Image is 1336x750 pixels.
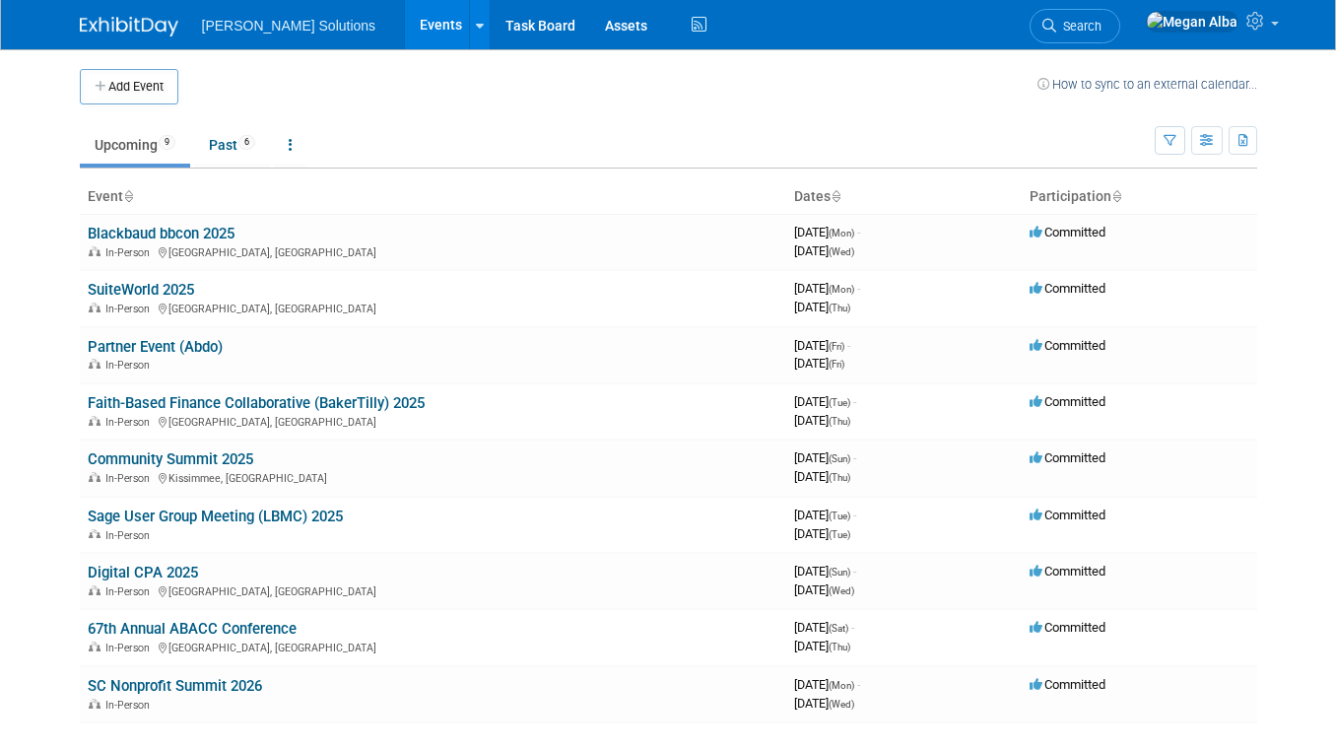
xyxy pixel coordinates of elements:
[1056,19,1102,34] span: Search
[89,303,100,312] img: In-Person Event
[829,680,854,691] span: (Mon)
[794,243,854,258] span: [DATE]
[202,18,376,34] span: [PERSON_NAME] Solutions
[1030,508,1105,522] span: Committed
[829,416,850,427] span: (Thu)
[1022,180,1257,214] th: Participation
[88,620,297,638] a: 67th Annual ABACC Conference
[89,359,100,369] img: In-Person Event
[1146,11,1238,33] img: Megan Alba
[853,564,856,579] span: -
[829,341,844,352] span: (Fri)
[853,450,856,465] span: -
[829,246,854,257] span: (Wed)
[794,450,856,465] span: [DATE]
[794,469,850,484] span: [DATE]
[847,338,850,353] span: -
[1030,225,1105,239] span: Committed
[829,284,854,295] span: (Mon)
[1111,188,1121,204] a: Sort by Participation Type
[1030,394,1105,409] span: Committed
[829,228,854,239] span: (Mon)
[829,303,850,313] span: (Thu)
[89,699,100,709] img: In-Person Event
[829,397,850,408] span: (Tue)
[1030,677,1105,692] span: Committed
[1030,620,1105,635] span: Committed
[829,567,850,578] span: (Sun)
[88,300,778,315] div: [GEOGRAPHIC_DATA], [GEOGRAPHIC_DATA]
[88,225,234,242] a: Blackbaud bbcon 2025
[159,135,175,150] span: 9
[89,246,100,256] img: In-Person Event
[1030,564,1105,579] span: Committed
[794,281,860,296] span: [DATE]
[857,225,860,239] span: -
[794,508,856,522] span: [DATE]
[105,303,156,315] span: In-Person
[105,472,156,485] span: In-Person
[829,472,850,483] span: (Thu)
[1030,450,1105,465] span: Committed
[786,180,1022,214] th: Dates
[857,281,860,296] span: -
[194,126,270,164] a: Past6
[794,394,856,409] span: [DATE]
[829,511,850,521] span: (Tue)
[88,639,778,654] div: [GEOGRAPHIC_DATA], [GEOGRAPHIC_DATA]
[829,359,844,370] span: (Fri)
[794,300,850,314] span: [DATE]
[88,281,194,299] a: SuiteWorld 2025
[89,642,100,651] img: In-Person Event
[88,508,343,525] a: Sage User Group Meeting (LBMC) 2025
[853,394,856,409] span: -
[105,585,156,598] span: In-Person
[794,677,860,692] span: [DATE]
[105,699,156,712] span: In-Person
[123,188,133,204] a: Sort by Event Name
[794,356,844,371] span: [DATE]
[1030,9,1120,43] a: Search
[88,450,253,468] a: Community Summit 2025
[794,564,856,579] span: [DATE]
[80,126,190,164] a: Upcoming9
[794,413,850,428] span: [DATE]
[794,582,854,597] span: [DATE]
[794,620,854,635] span: [DATE]
[1030,281,1105,296] span: Committed
[794,526,850,541] span: [DATE]
[238,135,255,150] span: 6
[88,243,778,259] div: [GEOGRAPHIC_DATA], [GEOGRAPHIC_DATA]
[829,585,854,596] span: (Wed)
[88,338,223,356] a: Partner Event (Abdo)
[105,416,156,429] span: In-Person
[794,639,850,653] span: [DATE]
[829,699,854,710] span: (Wed)
[1037,77,1257,92] a: How to sync to an external calendar...
[1030,338,1105,353] span: Committed
[853,508,856,522] span: -
[88,413,778,429] div: [GEOGRAPHIC_DATA], [GEOGRAPHIC_DATA]
[89,416,100,426] img: In-Person Event
[794,696,854,711] span: [DATE]
[105,359,156,372] span: In-Person
[829,529,850,540] span: (Tue)
[857,677,860,692] span: -
[794,338,850,353] span: [DATE]
[105,642,156,654] span: In-Person
[851,620,854,635] span: -
[89,472,100,482] img: In-Person Event
[831,188,840,204] a: Sort by Start Date
[829,453,850,464] span: (Sun)
[89,529,100,539] img: In-Person Event
[88,564,198,581] a: Digital CPA 2025
[829,642,850,652] span: (Thu)
[88,677,262,695] a: SC Nonprofit Summit 2026
[80,17,178,36] img: ExhibitDay
[794,225,860,239] span: [DATE]
[80,69,178,104] button: Add Event
[105,246,156,259] span: In-Person
[88,582,778,598] div: [GEOGRAPHIC_DATA], [GEOGRAPHIC_DATA]
[88,394,425,412] a: Faith-Based Finance Collaborative (BakerTilly) 2025
[89,585,100,595] img: In-Person Event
